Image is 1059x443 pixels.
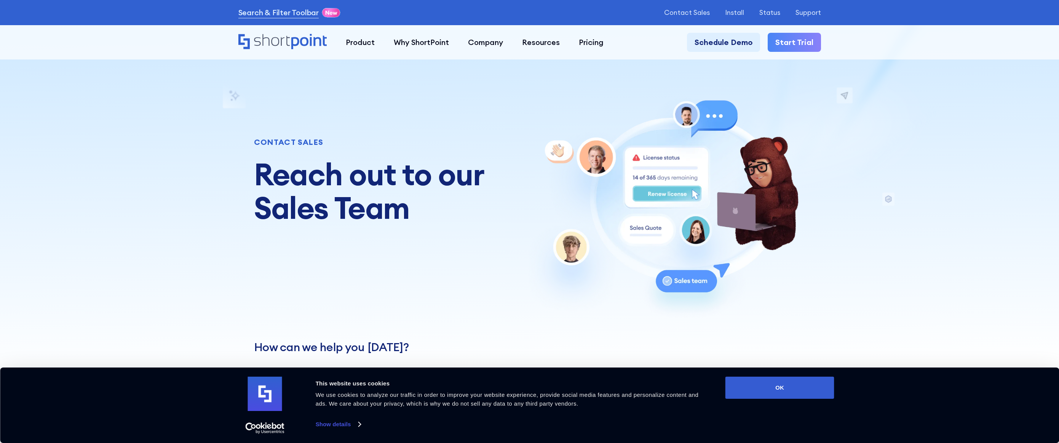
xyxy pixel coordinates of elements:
[238,34,327,50] a: Home
[316,392,699,407] span: We use cookies to analyze our traffic in order to improve your website experience, provide social...
[768,33,821,52] a: Start Trial
[513,33,569,52] a: Resources
[316,379,708,388] div: This website uses cookies
[569,33,613,52] a: Pricing
[254,157,508,225] h1: Reach out to our Sales Team
[725,377,834,399] button: OK
[248,377,282,411] img: logo
[336,33,384,52] a: Product
[795,9,821,16] a: Support
[579,37,604,48] div: Pricing
[238,7,319,18] a: Search & Filter Toolbar
[458,33,513,52] a: Company
[254,138,508,146] div: CONTACT SALES
[394,37,449,48] div: Why ShortPoint
[687,33,760,52] a: Schedule Demo
[468,37,503,48] div: Company
[725,9,744,16] a: Install
[384,33,458,52] a: Why ShortPoint
[254,340,805,354] h2: How can we help you [DATE]?
[522,37,560,48] div: Resources
[346,37,375,48] div: Product
[759,9,780,16] a: Status
[316,419,361,430] a: Show details
[664,9,710,16] a: Contact Sales
[232,422,298,434] a: Usercentrics Cookiebot - opens in a new window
